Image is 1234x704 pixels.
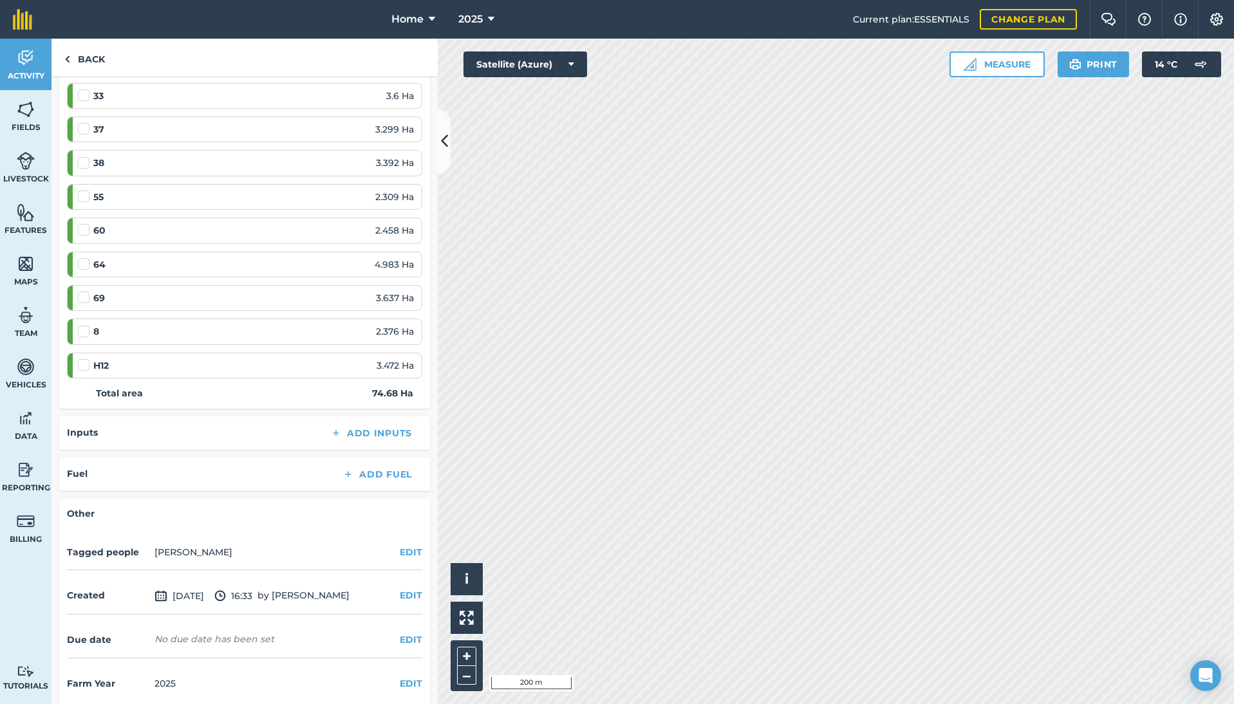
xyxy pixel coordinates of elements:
strong: 55 [93,190,104,204]
span: Home [391,12,424,27]
strong: Total area [96,386,143,400]
img: svg+xml;base64,PHN2ZyB4bWxucz0iaHR0cDovL3d3dy53My5vcmcvMjAwMC9zdmciIHdpZHRoPSIxNyIgaGVpZ2h0PSIxNy... [1174,12,1187,27]
img: svg+xml;base64,PD94bWwgdmVyc2lvbj0iMS4wIiBlbmNvZGluZz0idXRmLTgiPz4KPCEtLSBHZW5lcmF0b3I6IEFkb2JlIE... [17,665,35,678]
img: svg+xml;base64,PHN2ZyB4bWxucz0iaHR0cDovL3d3dy53My5vcmcvMjAwMC9zdmciIHdpZHRoPSI5IiBoZWlnaHQ9IjI0Ii... [64,51,70,67]
button: EDIT [400,633,422,647]
span: 2.458 Ha [375,223,414,237]
img: Two speech bubbles overlapping with the left bubble in the forefront [1101,13,1116,26]
img: svg+xml;base64,PD94bWwgdmVyc2lvbj0iMS4wIiBlbmNvZGluZz0idXRmLTgiPz4KPCEtLSBHZW5lcmF0b3I6IEFkb2JlIE... [17,409,35,428]
h4: Farm Year [67,676,149,690]
a: Change plan [980,9,1077,30]
h4: Inputs [67,425,98,440]
strong: 69 [93,291,105,305]
span: 3.392 Ha [376,156,414,170]
strong: 38 [93,156,104,170]
div: No due date has been set [154,633,274,645]
img: svg+xml;base64,PHN2ZyB4bWxucz0iaHR0cDovL3d3dy53My5vcmcvMjAwMC9zdmciIHdpZHRoPSI1NiIgaGVpZ2h0PSI2MC... [17,254,35,273]
strong: 64 [93,257,106,272]
h4: Tagged people [67,545,149,559]
button: Add Inputs [320,424,422,442]
img: Ruler icon [964,58,977,71]
strong: 8 [93,324,99,338]
span: Current plan : ESSENTIALS [853,12,969,26]
img: Four arrows, one pointing top left, one top right, one bottom right and the last bottom left [460,611,474,625]
img: svg+xml;base64,PD94bWwgdmVyc2lvbj0iMS4wIiBlbmNvZGluZz0idXRmLTgiPz4KPCEtLSBHZW5lcmF0b3I6IEFkb2JlIE... [17,48,35,68]
img: svg+xml;base64,PD94bWwgdmVyc2lvbj0iMS4wIiBlbmNvZGluZz0idXRmLTgiPz4KPCEtLSBHZW5lcmF0b3I6IEFkb2JlIE... [154,588,167,604]
button: Print [1058,51,1130,77]
div: by [PERSON_NAME] [67,578,422,615]
li: [PERSON_NAME] [154,545,232,559]
span: i [465,571,469,587]
img: svg+xml;base64,PD94bWwgdmVyc2lvbj0iMS4wIiBlbmNvZGluZz0idXRmLTgiPz4KPCEtLSBHZW5lcmF0b3I6IEFkb2JlIE... [17,512,35,531]
span: 2.376 Ha [376,324,414,338]
button: EDIT [400,588,422,602]
h4: Due date [67,633,149,647]
span: 3.472 Ha [377,358,414,373]
span: 14 ° C [1155,51,1177,77]
h4: Fuel [67,467,88,481]
div: 2025 [154,676,176,690]
span: 3.637 Ha [376,291,414,305]
img: svg+xml;base64,PHN2ZyB4bWxucz0iaHR0cDovL3d3dy53My5vcmcvMjAwMC9zdmciIHdpZHRoPSIxOSIgaGVpZ2h0PSIyNC... [1069,57,1081,72]
button: Measure [949,51,1045,77]
img: svg+xml;base64,PD94bWwgdmVyc2lvbj0iMS4wIiBlbmNvZGluZz0idXRmLTgiPz4KPCEtLSBHZW5lcmF0b3I6IEFkb2JlIE... [17,460,35,479]
h4: Other [67,506,422,521]
button: i [451,563,483,595]
img: svg+xml;base64,PD94bWwgdmVyc2lvbj0iMS4wIiBlbmNvZGluZz0idXRmLTgiPz4KPCEtLSBHZW5lcmF0b3I6IEFkb2JlIE... [1188,51,1213,77]
span: 2025 [458,12,483,27]
img: svg+xml;base64,PD94bWwgdmVyc2lvbj0iMS4wIiBlbmNvZGluZz0idXRmLTgiPz4KPCEtLSBHZW5lcmF0b3I6IEFkb2JlIE... [17,306,35,325]
img: svg+xml;base64,PD94bWwgdmVyc2lvbj0iMS4wIiBlbmNvZGluZz0idXRmLTgiPz4KPCEtLSBHZW5lcmF0b3I6IEFkb2JlIE... [214,588,226,604]
button: EDIT [400,545,422,559]
a: Back [51,39,118,77]
img: svg+xml;base64,PD94bWwgdmVyc2lvbj0iMS4wIiBlbmNvZGluZz0idXRmLTgiPz4KPCEtLSBHZW5lcmF0b3I6IEFkb2JlIE... [17,151,35,171]
strong: H12 [93,358,109,373]
img: A question mark icon [1137,13,1152,26]
button: 14 °C [1142,51,1221,77]
img: A cog icon [1209,13,1224,26]
img: svg+xml;base64,PD94bWwgdmVyc2lvbj0iMS4wIiBlbmNvZGluZz0idXRmLTgiPz4KPCEtLSBHZW5lcmF0b3I6IEFkb2JlIE... [17,357,35,376]
button: – [457,666,476,685]
span: 16:33 [214,588,252,604]
strong: 37 [93,122,104,136]
strong: 33 [93,89,104,103]
button: Add Fuel [332,465,422,483]
strong: 74.68 Ha [372,386,413,400]
strong: 60 [93,223,106,237]
h4: Created [67,588,149,602]
span: 3.299 Ha [375,122,414,136]
img: fieldmargin Logo [13,9,32,30]
button: + [457,647,476,666]
span: 3.6 Ha [386,89,414,103]
div: Open Intercom Messenger [1190,660,1221,691]
button: EDIT [400,676,422,690]
img: svg+xml;base64,PHN2ZyB4bWxucz0iaHR0cDovL3d3dy53My5vcmcvMjAwMC9zdmciIHdpZHRoPSI1NiIgaGVpZ2h0PSI2MC... [17,100,35,119]
span: 4.983 Ha [375,257,414,272]
img: svg+xml;base64,PHN2ZyB4bWxucz0iaHR0cDovL3d3dy53My5vcmcvMjAwMC9zdmciIHdpZHRoPSI1NiIgaGVpZ2h0PSI2MC... [17,203,35,222]
span: 2.309 Ha [375,190,414,204]
span: [DATE] [154,588,204,604]
button: Satellite (Azure) [463,51,587,77]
